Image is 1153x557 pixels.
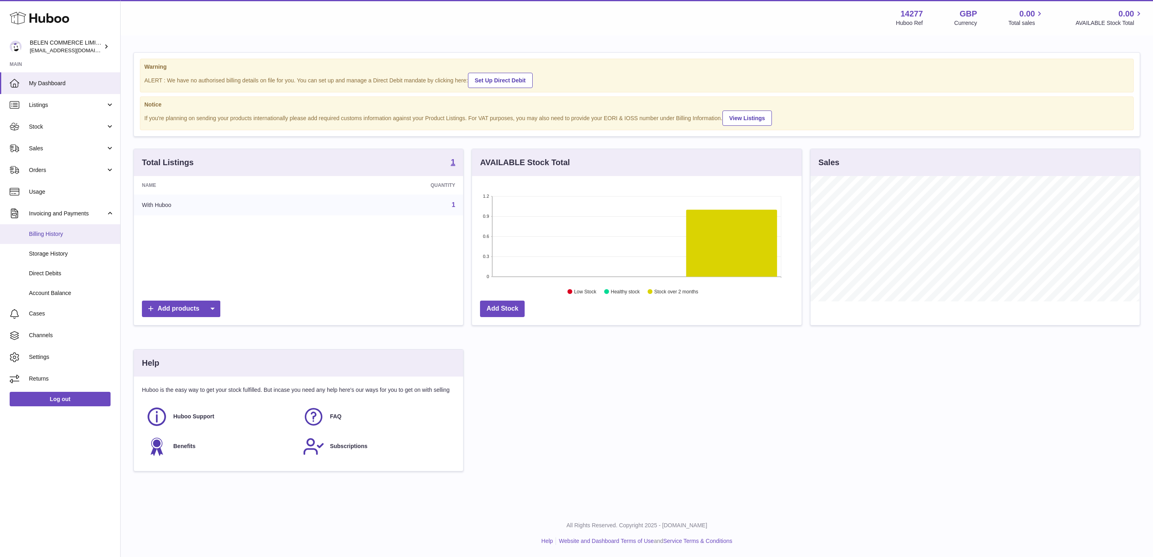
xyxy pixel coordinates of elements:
span: Channels [29,332,114,339]
div: Currency [954,19,977,27]
a: Huboo Support [146,406,295,428]
a: Service Terms & Conditions [663,538,732,544]
span: AVAILABLE Stock Total [1075,19,1143,27]
span: Stock [29,123,106,131]
span: My Dashboard [29,80,114,87]
a: Add products [142,301,220,317]
span: Subscriptions [330,442,367,450]
text: 0.3 [483,254,489,259]
text: Stock over 2 months [654,289,698,295]
td: With Huboo [134,195,308,215]
span: Sales [29,145,106,152]
th: Name [134,176,308,195]
img: internalAdmin-14277@internal.huboo.com [10,41,22,53]
span: Account Balance [29,289,114,297]
div: If you're planning on sending your products internationally please add required customs informati... [144,109,1129,126]
a: 1 [451,201,455,208]
a: Subscriptions [303,436,451,457]
a: 0.00 AVAILABLE Stock Total [1075,8,1143,27]
text: Healthy stock [611,289,640,295]
a: Log out [10,392,111,406]
span: Benefits [173,442,195,450]
text: 0.9 [483,214,489,219]
div: ALERT : We have no authorised billing details on file for you. You can set up and manage a Direct... [144,72,1129,88]
span: [EMAIL_ADDRESS][DOMAIN_NAME] [30,47,118,53]
span: Listings [29,101,106,109]
th: Quantity [308,176,463,195]
h3: Sales [819,157,839,168]
span: Storage History [29,250,114,258]
text: 1.2 [483,194,489,199]
span: Usage [29,188,114,196]
span: 0.00 [1020,8,1035,19]
span: Billing History [29,230,114,238]
a: Add Stock [480,301,525,317]
a: FAQ [303,406,451,428]
span: Orders [29,166,106,174]
a: Help [542,538,553,544]
text: 0 [487,274,489,279]
strong: Warning [144,63,1129,71]
div: BELEN COMMERCE LIMITED [30,39,102,54]
span: Total sales [1008,19,1044,27]
span: Huboo Support [173,413,214,420]
a: Benefits [146,436,295,457]
strong: 14277 [901,8,923,19]
span: Settings [29,353,114,361]
strong: 1 [451,158,455,166]
h3: Total Listings [142,157,194,168]
div: Huboo Ref [896,19,923,27]
a: 1 [451,158,455,168]
text: 0.6 [483,234,489,239]
strong: GBP [960,8,977,19]
a: View Listings [722,111,772,126]
p: All Rights Reserved. Copyright 2025 - [DOMAIN_NAME] [127,522,1147,529]
text: Low Stock [574,289,597,295]
span: Invoicing and Payments [29,210,106,217]
span: 0.00 [1118,8,1134,19]
span: Returns [29,375,114,383]
span: Direct Debits [29,270,114,277]
a: 0.00 Total sales [1008,8,1044,27]
span: FAQ [330,413,342,420]
h3: AVAILABLE Stock Total [480,157,570,168]
a: Website and Dashboard Terms of Use [559,538,654,544]
li: and [556,537,732,545]
p: Huboo is the easy way to get your stock fulfilled. But incase you need any help here's our ways f... [142,386,455,394]
h3: Help [142,358,159,369]
strong: Notice [144,101,1129,109]
span: Cases [29,310,114,317]
a: Set Up Direct Debit [468,73,533,88]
